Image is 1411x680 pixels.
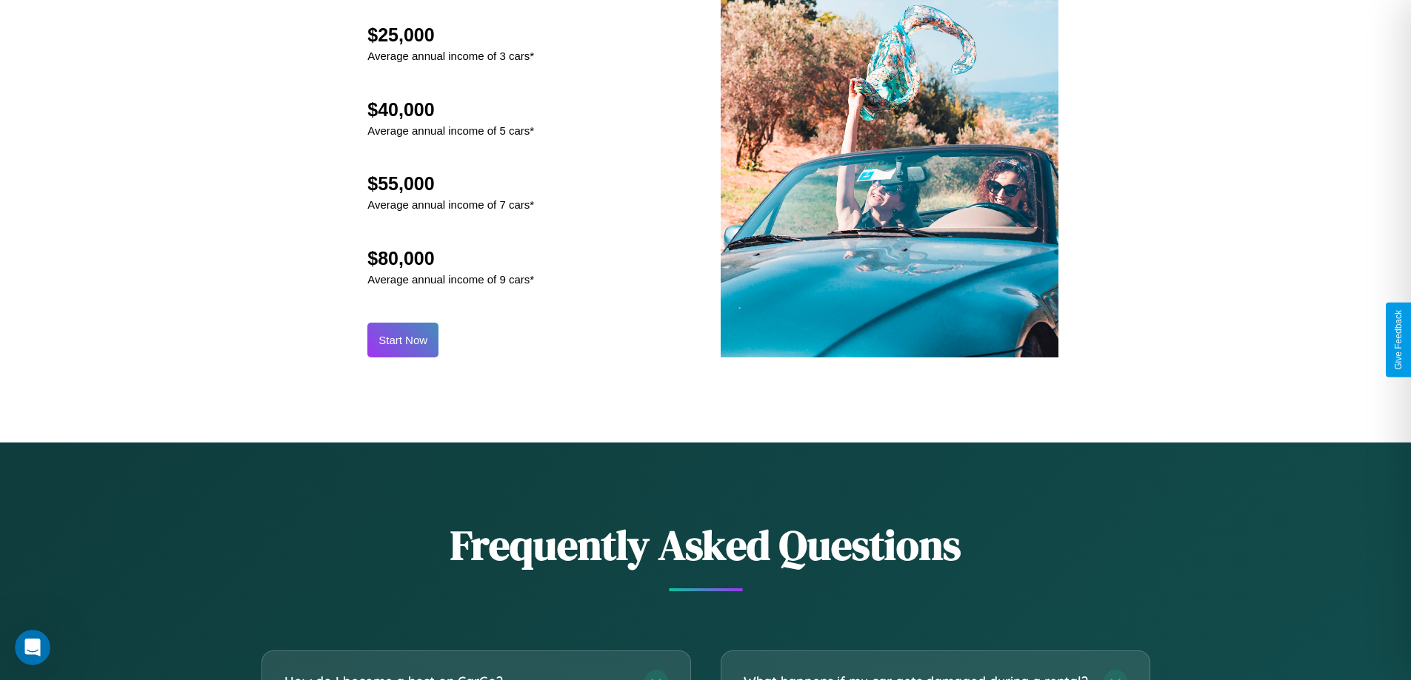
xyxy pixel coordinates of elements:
[367,46,534,66] p: Average annual income of 3 cars*
[367,248,534,269] h2: $80,000
[367,173,534,195] h2: $55,000
[367,195,534,215] p: Average annual income of 7 cars*
[367,323,438,357] button: Start Now
[261,516,1150,573] h2: Frequently Asked Questions
[367,269,534,289] p: Average annual income of 9 cars*
[367,24,534,46] h2: $25,000
[367,99,534,121] h2: $40,000
[15,630,50,665] iframe: Intercom live chat
[1393,310,1404,370] div: Give Feedback
[367,121,534,141] p: Average annual income of 5 cars*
